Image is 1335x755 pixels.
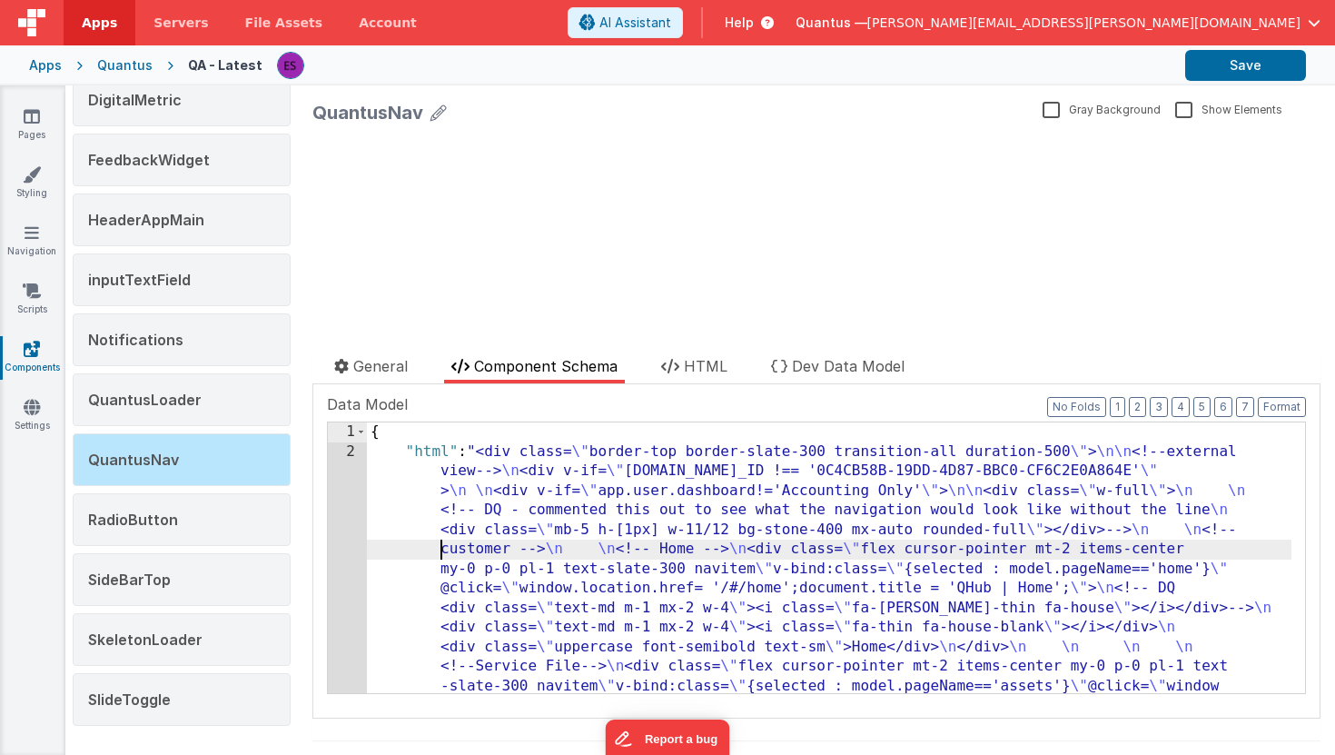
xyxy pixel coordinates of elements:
span: DigitalMetric [88,91,182,109]
button: No Folds [1047,397,1106,417]
span: SkeletonLoader [88,631,203,649]
span: HTML [684,357,727,375]
div: QuantusNav [312,100,423,125]
div: Quantus [97,56,153,75]
span: QuantusLoader [88,391,202,409]
label: Gray Background [1043,100,1161,117]
span: Notifications [88,331,183,349]
button: 7 [1236,397,1254,417]
div: 1 [328,422,367,442]
div: QA - Latest [188,56,262,75]
div: Apps [29,56,62,75]
button: 6 [1214,397,1232,417]
button: 1 [1110,397,1125,417]
span: Servers [153,14,208,32]
span: Quantus — [796,14,867,32]
span: SideBarTop [88,571,171,589]
span: HeaderAppMain [88,211,204,229]
span: [PERSON_NAME][EMAIL_ADDRESS][PERSON_NAME][DOMAIN_NAME] [867,14,1300,32]
span: Data Model [327,393,408,415]
button: 3 [1150,397,1168,417]
span: Dev Data Model [792,357,905,375]
label: Show Elements [1175,100,1282,117]
span: General [353,357,408,375]
button: 4 [1172,397,1190,417]
span: inputTextField [88,271,191,289]
span: RadioButton [88,511,178,529]
button: 2 [1129,397,1146,417]
span: QuantusNav [88,451,179,469]
button: 5 [1193,397,1211,417]
button: Format [1258,397,1306,417]
span: SlideToggle [88,690,171,709]
span: AI Assistant [599,14,671,32]
button: AI Assistant [568,7,683,38]
span: Component Schema [474,357,618,375]
button: Save [1185,50,1306,81]
span: Help [725,14,754,32]
span: File Assets [245,14,323,32]
img: 2445f8d87038429357ee99e9bdfcd63a [278,53,303,78]
button: Quantus — [PERSON_NAME][EMAIL_ADDRESS][PERSON_NAME][DOMAIN_NAME] [796,14,1320,32]
span: FeedbackWidget [88,151,210,169]
span: Apps [82,14,117,32]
